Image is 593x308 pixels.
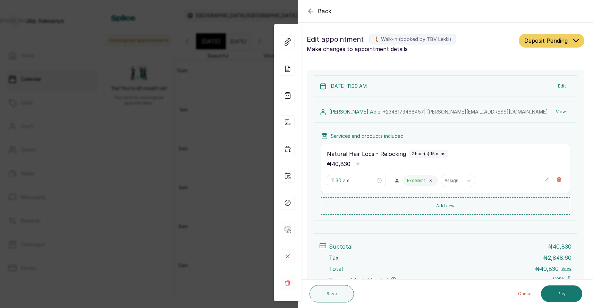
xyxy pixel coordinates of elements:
span: Visit link [368,276,397,284]
button: Cancel [512,285,538,302]
button: Copy [553,276,571,281]
p: Make changes to appointment details [307,45,516,53]
span: 40,830 [332,160,350,167]
p: ₦ [548,242,571,251]
button: Edit [552,80,571,92]
p: Tax [329,253,339,262]
button: View [550,106,571,118]
p: ₦ [327,160,350,168]
label: 🚶 Walk-in (booked by TBV Lekki) [369,34,456,44]
span: 2,848.60 [548,254,571,261]
input: Select time [331,177,375,184]
p: ₦ [535,265,559,273]
button: Back [307,7,332,15]
span: Deposit Pending [524,36,568,45]
button: Save [310,285,354,302]
button: Deposit Pending [519,34,584,48]
p: Total [329,265,343,273]
span: 40,830 [553,243,571,250]
span: Back [318,7,332,15]
button: Add new [321,197,570,215]
p: Natural Hair Locs - Relocking [327,150,406,158]
p: ₦ [543,253,571,262]
p: 2 hour(s) 15 mins [412,151,446,157]
p: Subtotal [329,242,353,251]
button: Pay [541,285,582,302]
span: 40,830 [540,265,559,272]
p: Services and products included [331,133,404,140]
p: [PERSON_NAME] Adie · [329,108,548,115]
p: [DATE] 11:30 AM [329,83,367,90]
p: Excellent [407,178,425,183]
span: Edit appointment [307,34,364,45]
button: View [561,266,571,272]
span: Payment Link [329,276,365,284]
span: +234 8173468457 | [PERSON_NAME][EMAIL_ADDRESS][DOMAIN_NAME] [383,109,548,115]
